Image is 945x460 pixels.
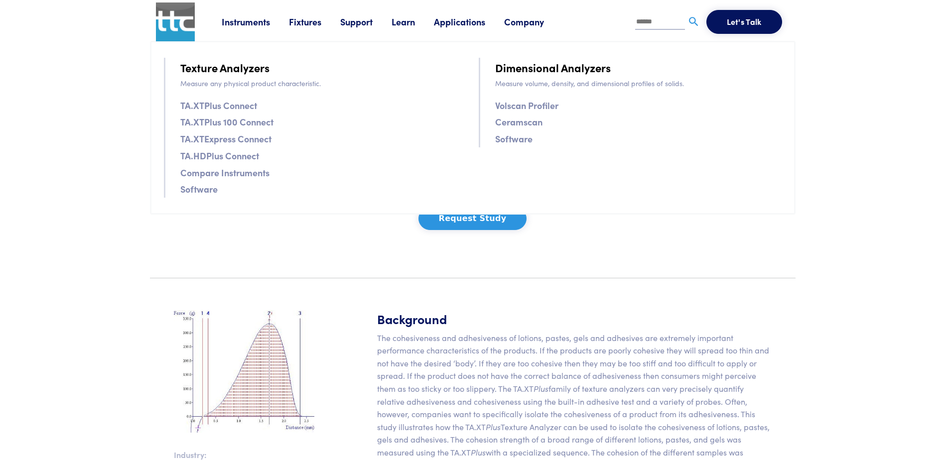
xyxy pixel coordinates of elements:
[418,207,527,230] button: Request Study
[180,131,271,146] a: TA.XTExpress Connect
[180,98,257,113] a: TA.XTPlus Connect
[471,447,486,458] em: Plus
[180,115,273,129] a: TA.XTPlus 100 Connect
[180,59,270,76] a: Texture Analyzers
[289,15,340,28] a: Fixtures
[495,78,782,89] p: Measure volume, density, and dimensional profiles of solids.
[377,310,772,328] h5: Background
[180,78,467,89] p: Measure any physical product characteristic.
[534,383,548,394] em: Plus
[486,421,501,432] em: Plus
[495,115,542,129] a: Ceramscan
[495,59,611,76] a: Dimensional Analyzers
[222,15,289,28] a: Instruments
[340,15,392,28] a: Support
[706,10,782,34] button: Let's Talk
[180,182,218,196] a: Software
[495,131,533,146] a: Software
[156,2,195,41] img: ttc_logo_1x1_v1.0.png
[504,15,563,28] a: Company
[180,148,259,163] a: TA.HDPlus Connect
[392,15,434,28] a: Learn
[495,98,558,113] a: Volscan Profiler
[180,165,270,180] a: Compare Instruments
[434,15,504,28] a: Applications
